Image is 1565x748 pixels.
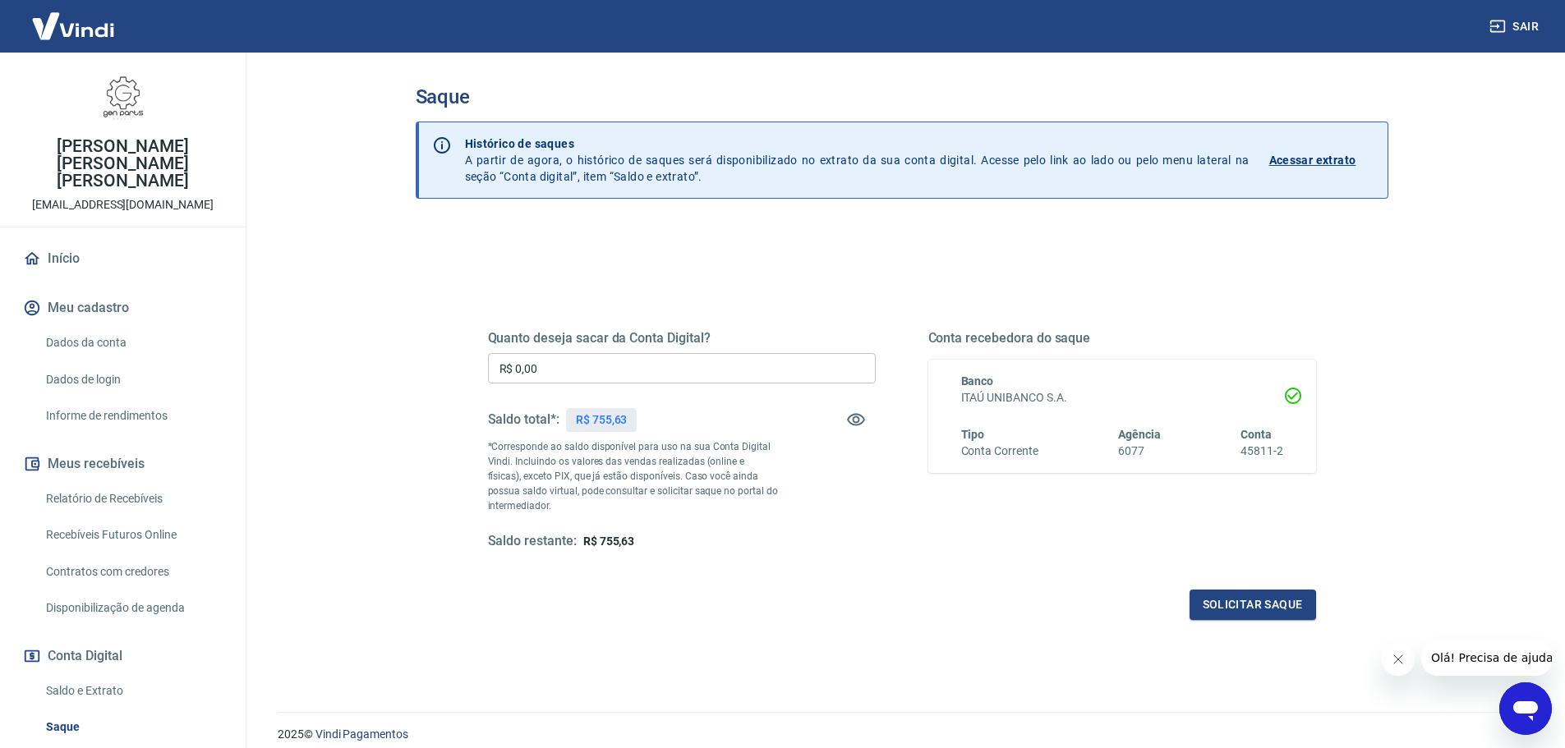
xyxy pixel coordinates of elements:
span: Tipo [961,428,985,441]
h6: 6077 [1118,443,1161,460]
p: A partir de agora, o histórico de saques será disponibilizado no extrato da sua conta digital. Ac... [465,135,1250,185]
button: Meus recebíveis [20,446,226,482]
span: Agência [1118,428,1161,441]
p: *Corresponde ao saldo disponível para uso na sua Conta Digital Vindi. Incluindo os valores das ve... [488,439,779,513]
a: Relatório de Recebíveis [39,482,226,516]
a: Recebíveis Futuros Online [39,518,226,552]
p: [EMAIL_ADDRESS][DOMAIN_NAME] [32,196,214,213]
button: Conta Digital [20,638,226,674]
a: Dados de login [39,363,226,397]
button: Meu cadastro [20,290,226,326]
a: Dados da conta [39,326,226,360]
a: Acessar extrato [1269,135,1374,185]
p: Histórico de saques [465,135,1250,152]
img: 2dcdcd43-6d5d-41e2-ba27-1414e44ef467.jpeg [90,66,156,131]
p: Acessar extrato [1269,152,1356,168]
p: R$ 755,63 [576,411,628,429]
a: Saldo e Extrato [39,674,226,708]
iframe: Botão para abrir a janela de mensagens [1499,682,1552,735]
p: [PERSON_NAME] [PERSON_NAME] [PERSON_NAME] [13,138,232,190]
a: Disponibilização de agenda [39,591,226,625]
span: Conta [1240,428,1272,441]
a: Vindi Pagamentos [315,727,408,741]
button: Solicitar saque [1190,590,1316,620]
h6: 45811-2 [1240,443,1283,460]
button: Sair [1486,11,1545,42]
a: Informe de rendimentos [39,399,226,433]
iframe: Mensagem da empresa [1421,640,1552,676]
a: Contratos com credores [39,555,226,589]
h6: ITAÚ UNIBANCO S.A. [961,389,1283,406]
h5: Saldo total*: [488,411,559,428]
span: Olá! Precisa de ajuda? [10,11,138,25]
h3: Saque [416,85,1388,108]
h6: Conta Corrente [961,443,1038,460]
p: 2025 © [278,726,1526,743]
h5: Saldo restante: [488,533,577,550]
a: Início [20,241,226,277]
a: Saque [39,710,226,744]
iframe: Fechar mensagem [1382,643,1415,676]
img: Vindi [20,1,127,51]
h5: Conta recebedora do saque [928,330,1316,346]
h5: Quanto deseja sacar da Conta Digital? [488,330,876,346]
span: R$ 755,63 [583,535,635,548]
span: Banco [961,374,994,388]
